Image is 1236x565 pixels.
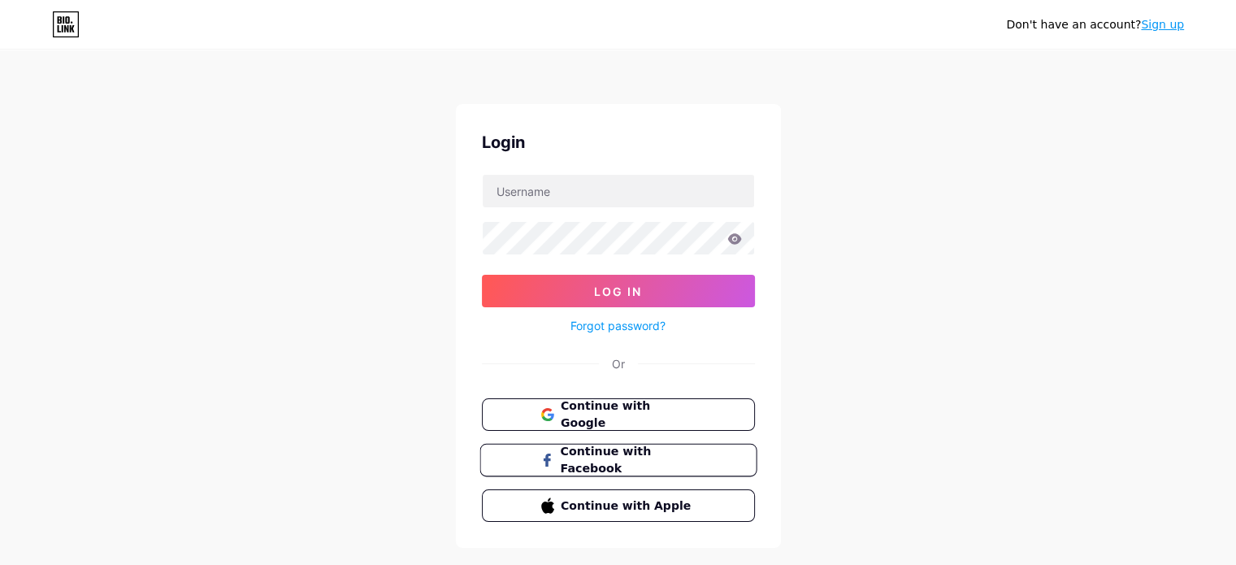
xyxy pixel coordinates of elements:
[561,498,695,515] span: Continue with Apple
[594,285,642,298] span: Log In
[1141,18,1184,31] a: Sign up
[612,355,625,372] div: Or
[482,489,755,522] button: Continue with Apple
[570,317,666,334] a: Forgot password?
[483,175,754,207] input: Username
[482,444,755,476] a: Continue with Facebook
[482,130,755,154] div: Login
[479,444,757,477] button: Continue with Facebook
[482,275,755,307] button: Log In
[482,398,755,431] button: Continue with Google
[561,398,695,432] span: Continue with Google
[560,443,696,478] span: Continue with Facebook
[1006,16,1184,33] div: Don't have an account?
